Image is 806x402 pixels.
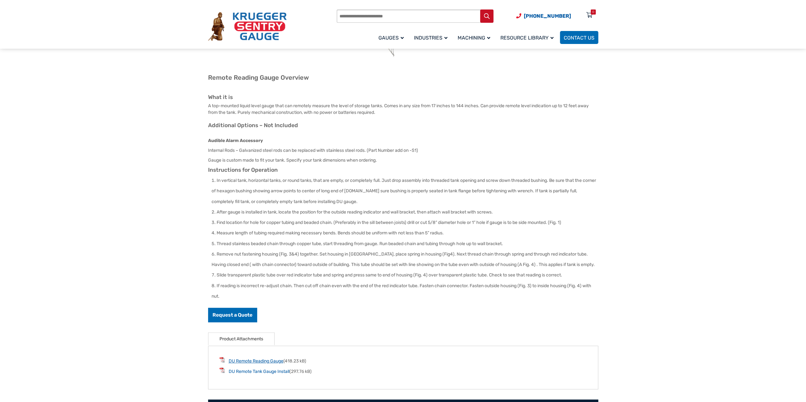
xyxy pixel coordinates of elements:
p: Gauge is custom made to fit your tank. Specify your tank dimensions when ordering. [208,157,598,164]
h2: Remote Reading Gauge Overview [208,74,598,82]
li: (418.23 kB) [219,357,587,364]
a: Machining [454,30,497,45]
span: Industries [414,35,447,41]
li: Find location for hole for copper tubing and beaded chain. (Preferably in the sill between joists... [212,217,598,228]
strong: Audible Alarm Accessory [208,138,263,143]
a: DU Remote Reading Gauge [229,358,283,364]
span: Contact Us [564,35,594,41]
a: Gauges [375,30,410,45]
p: Internal Rods – Galvanized steel rods can be replaced with stainless steel rods. (Part Number add... [208,147,598,154]
span: Gauges [378,35,404,41]
div: 0 [592,9,594,15]
li: Slide transparent plastic tube over red indicator tube and spring and press same to end of housin... [212,270,598,280]
li: Thread stainless beaded chain through copper tube, start threading from gauge. Run beaded chain a... [212,238,598,249]
li: After gauge is installed in tank, locate the position for the outside reading indicator and wall ... [212,207,598,217]
a: Contact Us [560,31,598,44]
h3: Instructions for Operation [208,167,598,174]
li: If reading is incorrect re-adjust chain. Then cut off chain even with the end of the red indicato... [212,281,598,302]
h3: What it is [208,94,598,101]
a: Product Attachments [219,333,263,345]
h3: Additional Options – Not Included [208,122,598,129]
li: Remove nut fastening housing (Fig. 3&4) together. Set housing in [GEOGRAPHIC_DATA], place spring ... [212,249,598,270]
span: Resource Library [500,35,554,41]
a: Request a Quote [208,308,257,322]
span: [PHONE_NUMBER] [524,13,571,19]
img: Krueger Sentry Gauge [208,12,287,41]
li: (297.76 kB) [219,368,587,375]
p: A top-mounted liquid level gauge that can remotely measure the level of storage tanks. Comes in a... [208,102,598,116]
span: Machining [458,35,490,41]
li: Measure length of tubing required making necessary bends. Bends should be uniform with not less t... [212,228,598,238]
a: Phone Number (920) 434-8860 [516,12,571,20]
a: DU Remote Tank Gauge Install [229,369,289,374]
a: Industries [410,30,454,45]
a: Resource Library [497,30,560,45]
li: In vertical tank, horizontal tanks, or round tanks, that are empty, or completely full. Just drop... [212,175,598,207]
